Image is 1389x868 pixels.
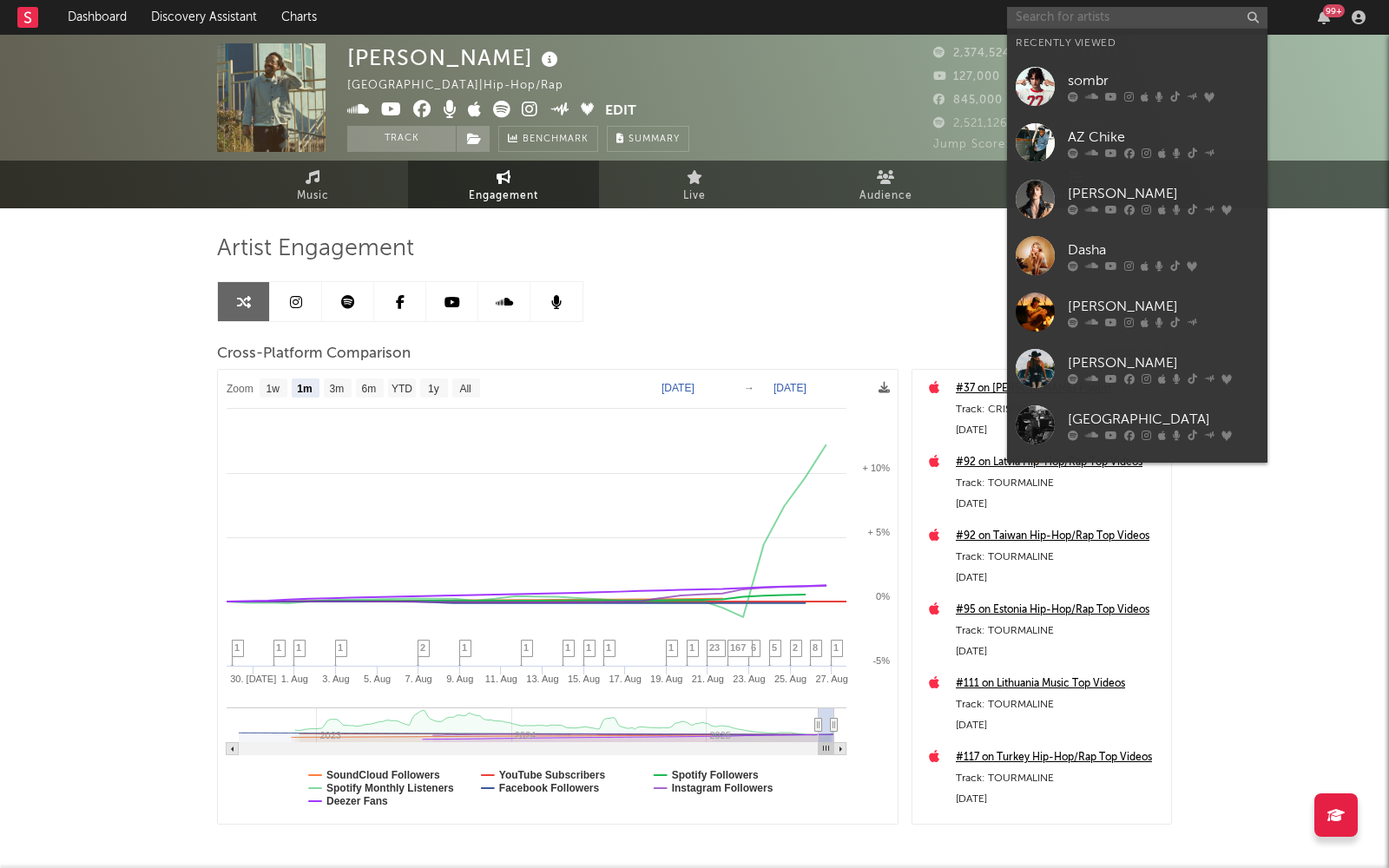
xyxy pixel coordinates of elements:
[956,694,1162,715] div: Track: TOURMALINE
[933,71,1000,82] span: 127,000
[499,769,606,781] text: YouTube Subscribers
[234,642,240,653] span: 1
[568,674,600,684] text: 15. Aug
[1068,297,1259,318] div: [PERSON_NAME]
[956,768,1162,789] div: Track: TOURMALINE
[1016,33,1259,54] div: Recently Viewed
[672,769,759,781] text: Spotify Followers
[672,782,773,794] text: Instagram Followers
[689,642,694,653] span: 1
[813,642,818,653] span: 8
[267,383,280,395] text: 1w
[1007,7,1267,29] input: Search for artists
[297,186,329,207] span: Music
[956,473,1162,494] div: Track: TOURMALINE
[281,674,308,684] text: 1. Aug
[1068,410,1259,431] div: [GEOGRAPHIC_DATA]
[629,135,680,144] span: Summary
[326,795,388,807] text: Deezer Fans
[956,747,1162,768] a: #117 on Turkey Hip-Hop/Rap Top Videos
[599,161,790,208] a: Live
[1318,10,1330,24] button: 99+
[956,621,1162,641] div: Track: TOURMALINE
[1068,240,1259,261] div: Dasha
[1007,171,1267,227] a: [PERSON_NAME]
[469,186,538,207] span: Engagement
[683,186,706,207] span: Live
[956,494,1162,515] div: [DATE]
[956,600,1162,621] a: #95 on Estonia Hip-Hop/Rap Top Videos
[815,674,847,684] text: 27. Aug
[668,642,674,653] span: 1
[933,48,1010,59] span: 2,374,524
[956,547,1162,568] div: Track: TOURMALINE
[774,674,806,684] text: 25. Aug
[217,344,411,365] span: Cross-Platform Comparison
[338,642,343,653] span: 1
[326,769,440,781] text: SoundCloud Followers
[428,383,439,395] text: 1y
[523,129,589,150] span: Benchmark
[364,674,391,684] text: 5. Aug
[1068,184,1259,205] div: [PERSON_NAME]
[956,420,1162,441] div: [DATE]
[499,782,600,794] text: Facebook Followers
[733,674,765,684] text: 23. Aug
[606,642,611,653] span: 1
[1007,115,1267,171] a: AZ Chike
[956,452,1162,473] a: #92 on Latvia Hip-Hop/Rap Top Videos
[868,527,891,537] text: + 5%
[1068,353,1259,374] div: [PERSON_NAME]
[709,642,720,653] span: 23
[326,782,454,794] text: Spotify Monthly Listeners
[956,674,1162,694] a: #111 on Lithuania Music Top Videos
[526,674,558,684] text: 13. Aug
[956,641,1162,662] div: [DATE]
[565,642,570,653] span: 1
[1007,284,1267,340] a: [PERSON_NAME]
[523,642,529,653] span: 1
[793,642,798,653] span: 2
[462,642,467,653] span: 1
[230,674,276,684] text: 30. [DATE]
[586,642,591,653] span: 1
[1007,227,1267,284] a: Dasha
[876,591,890,602] text: 0%
[297,383,312,395] text: 1m
[981,161,1172,208] a: Playlists/Charts
[296,642,301,653] span: 1
[790,161,981,208] a: Audience
[605,101,636,122] button: Edit
[956,378,1162,399] a: #37 on [PERSON_NAME] Playlist
[1323,4,1345,17] div: 99 +
[1007,397,1267,453] a: [GEOGRAPHIC_DATA]
[751,642,756,653] span: 6
[420,642,425,653] span: 2
[347,43,563,72] div: [PERSON_NAME]
[498,126,598,152] a: Benchmark
[408,161,599,208] a: Engagement
[956,526,1162,547] a: #92 on Taiwan Hip-Hop/Rap Top Videos
[650,674,682,684] text: 19. Aug
[744,382,754,394] text: →
[607,126,689,152] button: Summary
[956,821,1162,842] a: #161 on Netherlands Hip-Hop/Rap Top Videos
[662,382,694,394] text: [DATE]
[956,399,1162,420] div: Track: CRISCO
[872,655,890,666] text: -5%
[322,674,349,684] text: 3. Aug
[392,383,412,395] text: YTD
[347,76,583,96] div: [GEOGRAPHIC_DATA] | Hip-Hop/Rap
[485,674,517,684] text: 11. Aug
[330,383,345,395] text: 3m
[863,463,891,473] text: + 10%
[730,642,746,653] span: 167
[956,715,1162,736] div: [DATE]
[1068,71,1259,92] div: sombr
[933,139,1036,150] span: Jump Score: 36.4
